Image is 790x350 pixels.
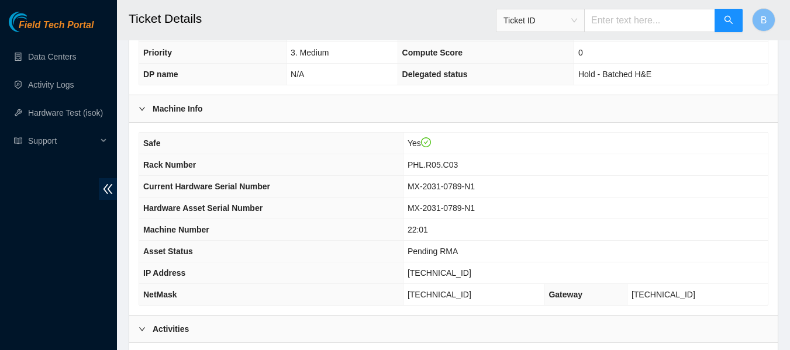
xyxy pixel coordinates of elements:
span: Compute Score [402,48,463,57]
span: Priority [143,48,172,57]
span: Safe [143,138,161,148]
span: 0 [578,48,583,57]
a: Hardware Test (isok) [28,108,103,117]
div: Machine Info [129,95,778,122]
span: right [139,105,146,112]
span: [TECHNICAL_ID] [408,268,471,278]
span: 3. Medium [291,48,329,57]
span: Rack Number [143,160,196,169]
span: Field Tech Portal [19,20,94,31]
span: Delegated status [402,70,468,79]
span: search [724,15,733,26]
span: NetMask [143,290,177,299]
span: MX-2031-0789-N1 [408,203,475,213]
span: Machine Number [143,225,209,234]
span: 22:01 [408,225,428,234]
span: DP name [143,70,178,79]
span: N/A [291,70,304,79]
span: IP Address [143,268,185,278]
a: Activity Logs [28,80,74,89]
b: Activities [153,323,189,335]
span: Current Hardware Serial Number [143,182,270,191]
input: Enter text here... [584,9,715,32]
span: Hardware Asset Serial Number [143,203,263,213]
span: B [761,13,767,27]
span: PHL.R05.C03 [408,160,458,169]
div: Activities [129,316,778,342]
span: right [139,325,146,332]
img: Akamai Technologies [9,12,59,32]
span: double-left [99,178,117,200]
span: read [14,137,22,145]
span: Yes [408,138,431,148]
a: Data Centers [28,52,76,61]
span: MX-2031-0789-N1 [408,182,475,191]
span: Pending RMA [408,247,458,256]
span: [TECHNICAL_ID] [408,290,471,299]
span: [TECHNICAL_ID] [632,290,695,299]
span: Ticket ID [503,12,577,29]
span: check-circle [421,137,432,148]
span: Gateway [548,290,582,299]
span: Support [28,129,97,153]
a: Akamai TechnologiesField Tech Portal [9,21,94,36]
span: Asset Status [143,247,193,256]
button: B [752,8,775,32]
span: Hold - Batched H&E [578,70,651,79]
button: search [715,9,743,32]
b: Machine Info [153,102,203,115]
